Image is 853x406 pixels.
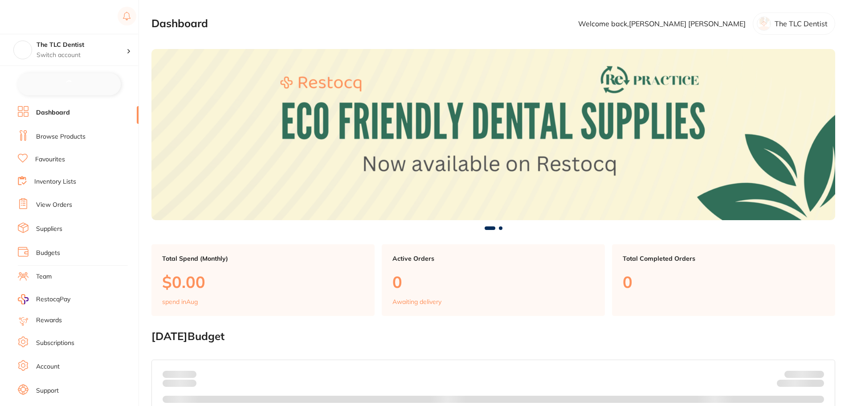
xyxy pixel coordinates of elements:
[392,273,594,291] p: 0
[36,316,62,325] a: Rewards
[808,381,824,389] strong: $0.00
[36,108,70,117] a: Dashboard
[36,295,70,304] span: RestocqPay
[807,370,824,378] strong: $NaN
[34,177,76,186] a: Inventory Lists
[162,298,198,305] p: spend in Aug
[163,378,196,389] p: month
[162,255,364,262] p: Total Spend (Monthly)
[612,244,835,316] a: Total Completed Orders0
[181,370,196,378] strong: $0.00
[37,41,127,49] h4: The TLC Dentist
[623,255,824,262] p: Total Completed Orders
[36,386,59,395] a: Support
[623,273,824,291] p: 0
[36,362,60,371] a: Account
[151,244,375,316] a: Total Spend (Monthly)$0.00spend inAug
[18,7,75,27] a: Restocq Logo
[151,49,835,220] img: Dashboard
[151,17,208,30] h2: Dashboard
[36,225,62,234] a: Suppliers
[18,12,75,22] img: Restocq Logo
[36,249,60,258] a: Budgets
[36,272,52,281] a: Team
[36,201,72,209] a: View Orders
[18,294,29,304] img: RestocqPay
[151,330,835,343] h2: [DATE] Budget
[382,244,605,316] a: Active Orders0Awaiting delivery
[578,20,746,28] p: Welcome back, [PERSON_NAME] [PERSON_NAME]
[163,371,196,378] p: Spent:
[18,294,70,304] a: RestocqPay
[392,255,594,262] p: Active Orders
[775,20,828,28] p: The TLC Dentist
[36,132,86,141] a: Browse Products
[392,298,441,305] p: Awaiting delivery
[14,41,32,59] img: The TLC Dentist
[37,51,127,60] p: Switch account
[35,155,65,164] a: Favourites
[36,339,74,348] a: Subscriptions
[784,371,824,378] p: Budget:
[162,273,364,291] p: $0.00
[777,378,824,389] p: Remaining:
